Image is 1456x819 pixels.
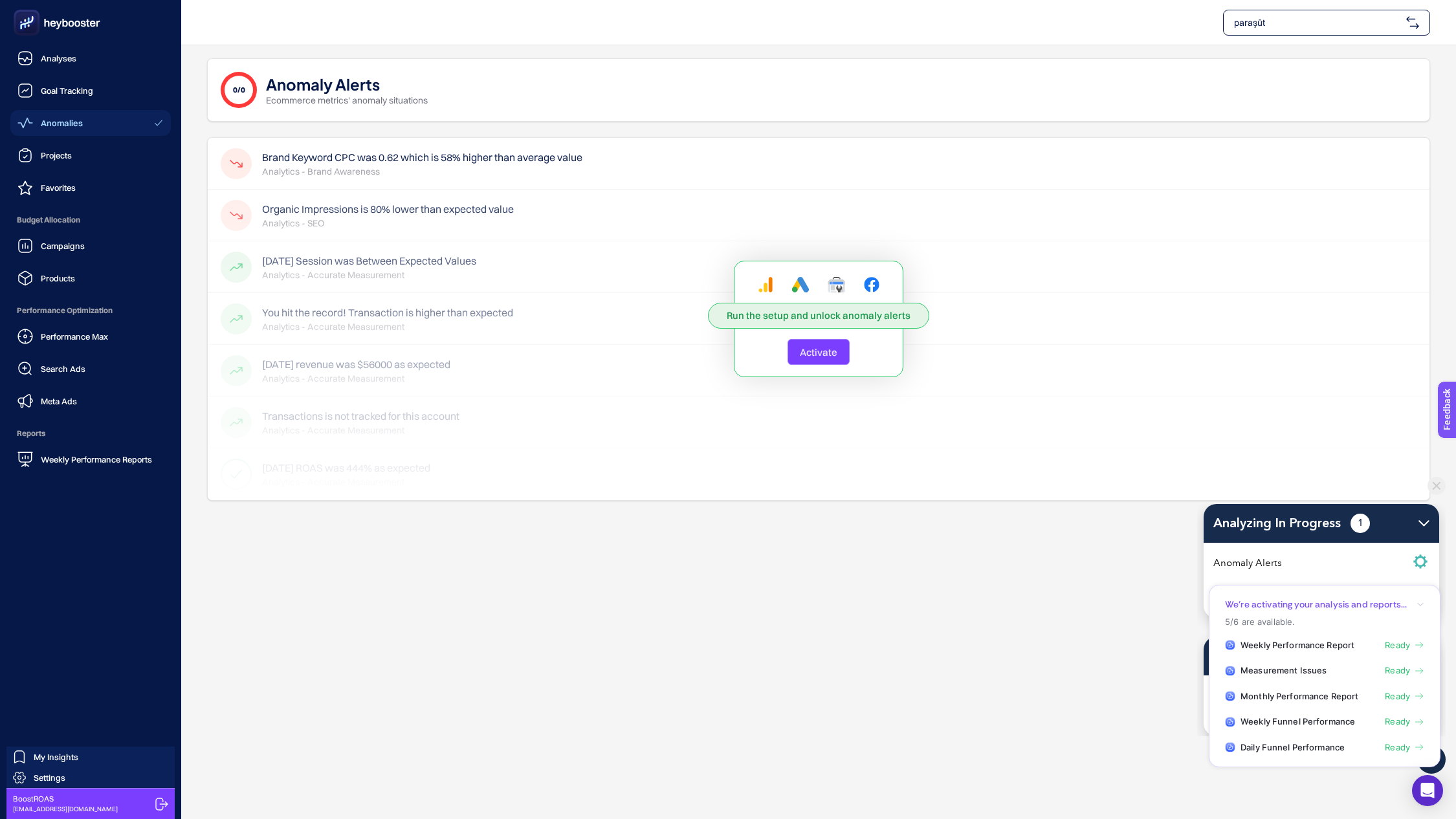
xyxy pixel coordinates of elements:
span: Ready [1385,741,1410,754]
span: Performance Max [41,331,108,342]
a: Ready [1385,715,1424,728]
p: Ecommerce metrics' anomaly situations [266,94,428,107]
span: 1 [1351,514,1370,533]
a: Ready [1385,664,1424,677]
a: Ready [1385,639,1424,652]
a: Campaigns [10,233,171,259]
span: Products [41,273,75,283]
img: Arrow [1418,520,1429,527]
span: Monthly Performance Report [1241,690,1358,703]
a: Performance Max [10,323,171,349]
span: 0/0 [233,85,245,95]
span: Performance Optimization [10,298,171,323]
a: Ready [1385,741,1424,754]
span: Weekly Funnel Performance [1241,715,1355,728]
span: Measurement Issues [1241,664,1327,677]
span: Ready [1385,639,1410,652]
span: Run the setup and unlock anomaly alerts [727,309,910,322]
a: My Insights [6,747,175,767]
span: Search Ads [41,364,85,374]
span: BoostROAS [13,794,118,804]
a: Analyses [10,45,171,71]
span: Weekly Performance Reports [41,454,152,464]
span: Goal Tracking [41,85,93,96]
span: Anomaly Alerts [1213,556,1282,571]
span: Ready [1385,715,1410,728]
div: Open Intercom Messenger [1412,775,1443,806]
span: Meta Ads [41,396,77,406]
span: Analyses [41,53,76,63]
span: Budget Allocation [10,207,171,233]
span: Analyzing In Progress [1213,514,1341,533]
a: Settings [6,767,175,788]
span: paraşüt [1234,16,1401,29]
span: Anomalies [41,118,83,128]
span: Settings [34,772,65,783]
span: Activate [800,346,837,358]
img: Close [1428,477,1446,495]
span: Projects [41,150,72,160]
h1: Anomaly Alerts [266,73,380,94]
a: Ready [1385,690,1424,703]
a: Search Ads [10,356,171,382]
span: Favorites [41,182,76,193]
span: Weekly Performance Report [1241,639,1354,652]
span: My Insights [34,752,78,762]
a: Projects [10,142,171,168]
button: Activate [788,339,850,365]
span: [EMAIL_ADDRESS][DOMAIN_NAME] [13,804,118,814]
a: Products [10,265,171,291]
img: svg%3e [1406,16,1419,29]
a: Goal Tracking [10,78,171,104]
span: Reports [10,420,171,446]
a: Weekly Performance Reports [10,446,171,472]
a: Anomalies [10,110,171,136]
span: Ready [1385,664,1410,677]
a: Favorites [10,175,171,201]
span: Ready [1385,690,1410,703]
span: Feedback [8,4,49,14]
span: Campaigns [41,241,85,251]
span: Daily Funnel Performance [1241,741,1345,754]
p: We’re activating your analysis and reports... [1225,598,1407,611]
p: 5/6 are available. [1225,616,1424,628]
a: Meta Ads [10,388,171,414]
